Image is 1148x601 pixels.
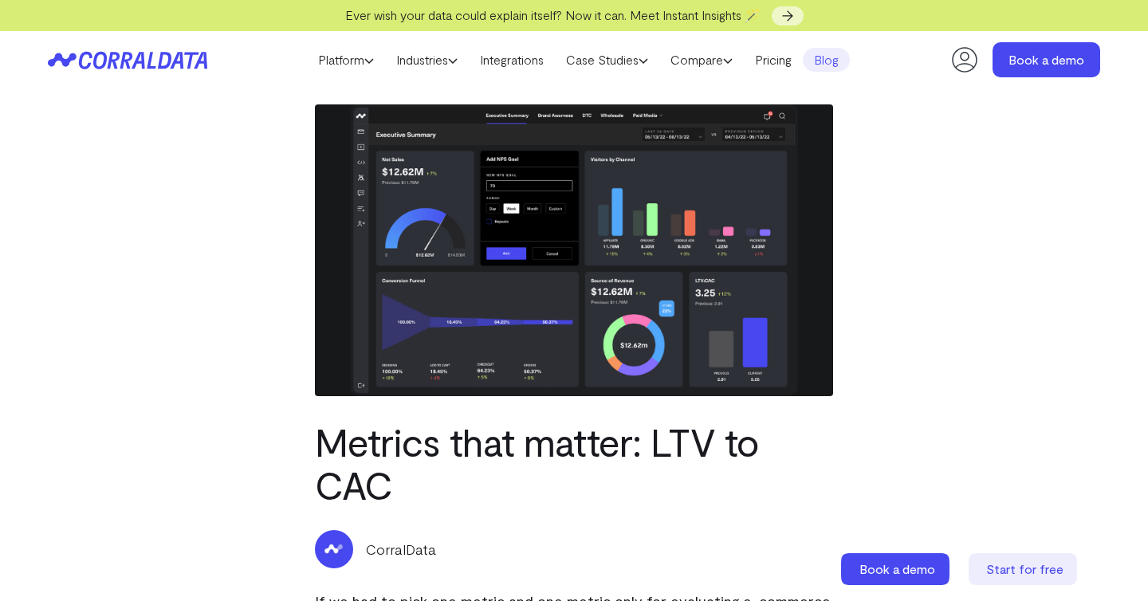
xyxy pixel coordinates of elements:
[969,553,1080,585] a: Start for free
[366,539,436,560] p: CorralData
[555,48,659,72] a: Case Studies
[469,48,555,72] a: Integrations
[315,420,833,506] h1: Metrics that matter: LTV to CAC
[993,42,1100,77] a: Book a demo
[744,48,803,72] a: Pricing
[307,48,385,72] a: Platform
[345,7,761,22] span: Ever wish your data could explain itself? Now it can. Meet Instant Insights 🪄
[385,48,469,72] a: Industries
[986,561,1063,576] span: Start for free
[841,553,953,585] a: Book a demo
[859,561,935,576] span: Book a demo
[659,48,744,72] a: Compare
[803,48,850,72] a: Blog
